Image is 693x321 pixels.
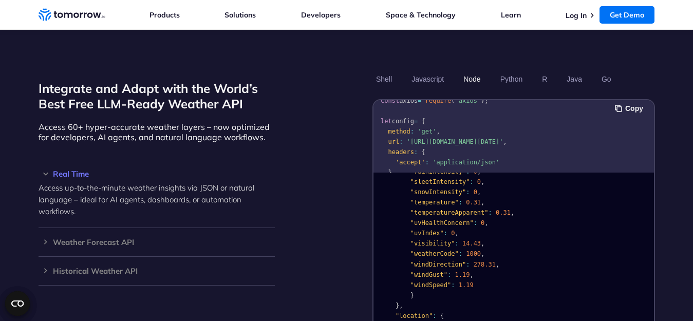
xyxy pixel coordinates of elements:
[410,271,447,278] span: "windGust"
[481,240,484,247] span: ,
[224,10,256,20] a: Solutions
[481,199,484,206] span: ,
[410,188,465,196] span: "snowIntensity"
[386,10,456,20] a: Space & Technology
[39,182,275,217] p: Access up-to-the-minute weather insights via JSON or natural language – ideal for AI agents, dash...
[455,230,458,237] span: ,
[39,170,275,178] h3: Real Time
[455,97,481,104] span: 'axios'
[39,81,275,111] h2: Integrate and Adapt with the World’s Best Free LLM-Ready Weather API
[477,178,480,185] span: 0
[473,188,477,196] span: 0
[410,219,473,226] span: "uvHealthConcern"
[395,312,432,319] span: "location"
[372,70,396,88] button: Shell
[466,261,470,268] span: :
[440,312,443,319] span: {
[458,250,462,257] span: :
[477,188,480,196] span: ,
[421,118,425,125] span: {
[381,97,399,104] span: const
[510,209,514,216] span: ,
[410,250,458,257] span: "weatherCode"
[563,70,586,88] button: Java
[433,159,499,166] span: 'application/json'
[425,159,428,166] span: :
[615,103,646,114] button: Copy
[496,261,499,268] span: ,
[414,118,418,125] span: =
[391,118,414,125] span: config
[381,118,392,125] span: let
[406,138,503,145] span: '[URL][DOMAIN_NAME][DATE]'
[501,10,521,20] a: Learn
[466,188,470,196] span: :
[451,281,455,289] span: :
[410,128,414,135] span: :
[473,261,495,268] span: 278.31
[410,292,414,299] span: }
[460,70,484,88] button: Node
[408,70,447,88] button: Javascript
[410,261,465,268] span: "windDirection"
[39,122,275,142] p: Access 60+ hyper-accurate weather layers – now optimized for developers, AI agents, and natural l...
[410,199,458,206] span: "temperature"
[455,240,458,247] span: :
[462,240,480,247] span: 14.43
[418,97,421,104] span: =
[39,267,275,275] h3: Historical Weather API
[433,312,436,319] span: :
[410,281,451,289] span: "windSpeed"
[388,169,391,176] span: }
[473,219,477,226] span: :
[470,271,473,278] span: ,
[418,128,436,135] span: 'get'
[436,128,440,135] span: ,
[410,230,443,237] span: "uvIndex"
[149,10,180,20] a: Products
[410,178,470,185] span: "sleetIntensity"
[388,148,414,156] span: headers
[503,138,507,145] span: ,
[597,70,614,88] button: Go
[495,209,510,216] span: 0.31
[443,230,447,237] span: :
[425,97,451,104] span: require
[399,97,418,104] span: axios
[399,138,403,145] span: :
[458,281,473,289] span: 1.19
[39,7,105,23] a: Home link
[451,97,455,104] span: (
[538,70,551,88] button: R
[466,250,481,257] span: 1000
[5,291,30,316] button: Open CMP widget
[421,148,425,156] span: {
[458,199,462,206] span: :
[388,128,410,135] span: method
[414,148,418,156] span: :
[484,219,488,226] span: ,
[481,250,484,257] span: ,
[481,97,488,104] span: );
[395,159,425,166] span: 'accept'
[39,238,275,246] h3: Weather Forecast API
[388,138,399,145] span: url
[410,209,488,216] span: "temperatureApparent"
[301,10,341,20] a: Developers
[481,178,484,185] span: ,
[600,6,654,24] a: Get Demo
[410,240,455,247] span: "visibility"
[395,302,399,309] span: }
[496,70,526,88] button: Python
[447,271,451,278] span: :
[399,302,403,309] span: ,
[481,219,484,226] span: 0
[566,11,587,20] a: Log In
[455,271,470,278] span: 1.19
[466,199,481,206] span: 0.31
[451,230,455,237] span: 0
[470,178,473,185] span: :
